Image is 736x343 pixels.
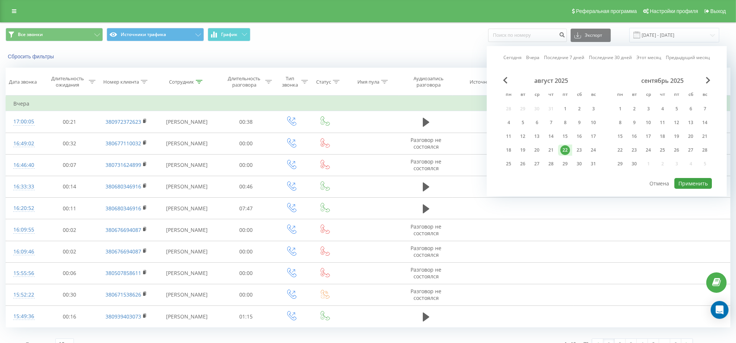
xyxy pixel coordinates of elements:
div: 8 [615,118,625,127]
abbr: четверг [545,90,557,101]
a: Последние 7 дней [544,54,584,61]
div: чт 11 сент. 2025 г. [655,117,669,128]
span: Разговор не состоялся [411,223,441,237]
div: Дата звонка [9,79,37,85]
div: вт 30 сент. 2025 г. [627,158,641,169]
a: 380939403073 [106,313,141,320]
div: 16:49:02 [13,136,34,151]
a: 380731624899 [106,161,141,168]
span: Реферальная программа [576,8,637,14]
div: 25 [504,159,513,169]
div: ср 3 сент. 2025 г. [641,103,655,114]
td: [PERSON_NAME] [156,219,218,241]
span: Выход [710,8,726,14]
div: 16 [574,132,584,141]
span: Разговор не состоялся [411,158,441,172]
div: вт 19 авг. 2025 г. [516,145,530,156]
a: 380676694087 [106,226,141,233]
div: 19 [518,145,528,155]
div: 28 [546,159,556,169]
div: ср 24 сент. 2025 г. [641,145,655,156]
div: 18 [504,145,513,155]
div: вс 10 авг. 2025 г. [586,117,600,128]
div: сб 6 сент. 2025 г. [684,103,698,114]
div: ср 13 авг. 2025 г. [530,131,544,142]
div: 20 [532,145,542,155]
div: 17 [589,132,598,141]
input: Поиск по номеру [488,29,567,42]
div: вс 14 сент. 2025 г. [698,117,712,128]
div: Номер клиента [103,79,139,85]
div: пт 12 сент. 2025 г. [669,117,684,128]
div: 12 [672,118,681,127]
a: 380671538626 [106,291,141,298]
td: 00:00 [218,262,274,284]
div: 16 [629,132,639,141]
a: 380680346916 [106,205,141,212]
td: [PERSON_NAME] [156,262,218,284]
div: 1 [560,104,570,114]
div: 29 [615,159,625,169]
td: 00:46 [218,176,274,197]
button: Применить [674,178,712,189]
div: 26 [518,159,528,169]
div: пн 15 сент. 2025 г. [613,131,627,142]
div: вс 31 авг. 2025 г. [586,158,600,169]
div: 16:33:33 [13,179,34,194]
div: Тип звонка [281,75,299,88]
td: [PERSON_NAME] [156,198,218,219]
div: 9 [574,118,584,127]
div: 16:46:40 [13,158,34,172]
td: [PERSON_NAME] [156,176,218,197]
div: сб 23 авг. 2025 г. [572,145,586,156]
div: 20 [686,132,696,141]
div: 10 [589,118,598,127]
div: пн 25 авг. 2025 г. [502,158,516,169]
td: 00:00 [218,241,274,262]
div: 22 [615,145,625,155]
div: 29 [560,159,570,169]
div: вт 9 сент. 2025 г. [627,117,641,128]
div: 15:52:22 [13,288,34,302]
div: вс 24 авг. 2025 г. [586,145,600,156]
div: 15:55:56 [13,266,34,281]
div: 28 [700,145,710,155]
td: 00:02 [42,241,97,262]
div: сб 20 сент. 2025 г. [684,131,698,142]
div: вс 21 сент. 2025 г. [698,131,712,142]
div: ср 27 авг. 2025 г. [530,158,544,169]
div: 5 [672,104,681,114]
abbr: вторник [517,90,528,101]
td: [PERSON_NAME] [156,306,218,327]
div: 16:20:52 [13,201,34,216]
td: 00:21 [42,111,97,133]
td: 00:00 [218,284,274,305]
div: чт 21 авг. 2025 г. [544,145,558,156]
div: пт 8 авг. 2025 г. [558,117,572,128]
abbr: суббота [574,90,585,101]
div: 6 [686,104,696,114]
div: 1 [615,104,625,114]
div: ср 17 сент. 2025 г. [641,131,655,142]
div: 3 [643,104,653,114]
div: 21 [546,145,556,155]
div: 2 [629,104,639,114]
button: График [208,28,250,41]
div: 17 [643,132,653,141]
div: 23 [629,145,639,155]
div: пн 18 авг. 2025 г. [502,145,516,156]
div: пт 19 сент. 2025 г. [669,131,684,142]
span: Разговор не состоялся [411,136,441,150]
div: 7 [700,104,710,114]
a: Этот месяц [636,54,661,61]
div: 21 [700,132,710,141]
div: вт 2 сент. 2025 г. [627,103,641,114]
td: [PERSON_NAME] [156,133,218,154]
div: август 2025 [502,77,600,84]
span: Разговор не состоялся [411,266,441,280]
div: чт 18 сент. 2025 г. [655,131,669,142]
div: 15 [615,132,625,141]
button: Источники трафика [107,28,204,41]
div: вс 7 сент. 2025 г. [698,103,712,114]
div: пн 4 авг. 2025 г. [502,117,516,128]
